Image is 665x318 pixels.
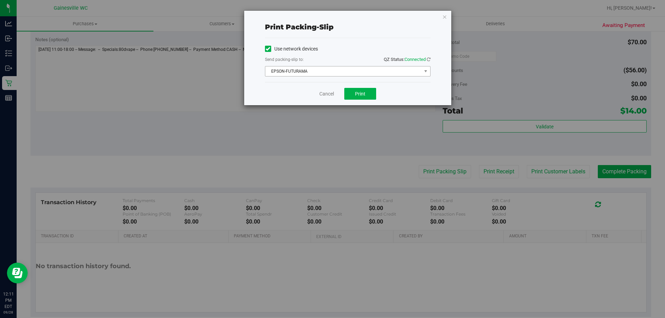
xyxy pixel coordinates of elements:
span: select [421,66,430,76]
span: Connected [405,57,426,62]
label: Send packing-slip to: [265,56,304,63]
span: EPSON-FUTURAMA [265,66,422,76]
a: Cancel [319,90,334,98]
span: QZ Status: [384,57,431,62]
span: Print packing-slip [265,23,334,31]
span: Print [355,91,365,97]
button: Print [344,88,376,100]
iframe: Resource center [7,263,28,283]
label: Use network devices [265,45,318,53]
